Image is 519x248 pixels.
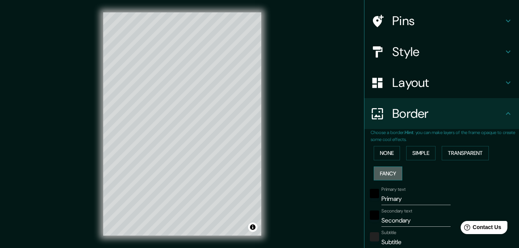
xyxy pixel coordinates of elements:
div: Pins [364,5,519,36]
h4: Pins [392,13,504,29]
button: black [370,189,379,198]
h4: Style [392,44,504,59]
button: Fancy [374,166,402,181]
h4: Layout [392,75,504,90]
div: Style [364,36,519,67]
button: None [374,146,400,160]
button: Simple [406,146,436,160]
label: Subtitle [381,229,396,236]
label: Primary text [381,186,405,193]
button: color-222222 [370,232,379,241]
div: Layout [364,67,519,98]
label: Secondary text [381,208,412,214]
p: Choose a border. : you can make layers of the frame opaque to create some cool effects. [371,129,519,143]
button: Transparent [442,146,489,160]
button: black [370,211,379,220]
h4: Border [392,106,504,121]
iframe: Help widget launcher [450,218,510,240]
div: Border [364,98,519,129]
b: Hint [405,129,413,136]
button: Toggle attribution [248,223,257,232]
